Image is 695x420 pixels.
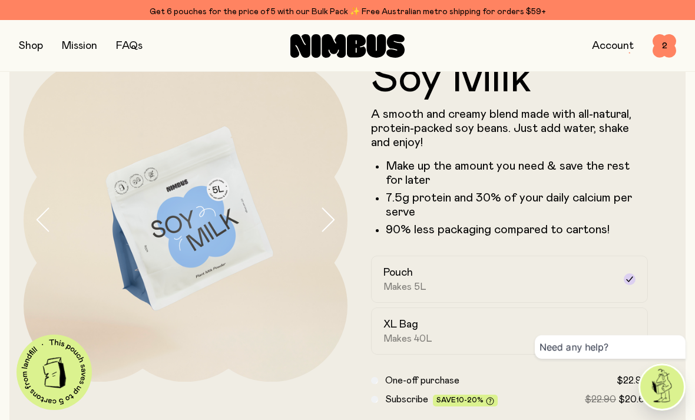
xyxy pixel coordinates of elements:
a: Account [592,41,634,51]
a: Mission [62,41,97,51]
span: 10-20% [456,396,484,404]
span: Subscribe [385,395,428,404]
button: 2 [653,34,676,58]
span: Save [436,396,494,405]
p: 90% less packaging compared to cartons! [386,223,648,237]
p: A smooth and creamy blend made with all-natural, protein-packed soy beans. Just add water, shake ... [371,107,648,150]
img: agent [640,365,684,409]
div: Need any help? [535,335,686,359]
h1: Soy Milk [371,58,648,100]
span: $22.90 [617,376,648,385]
span: $20.61 [618,395,648,404]
span: Makes 5L [383,281,426,293]
li: Make up the amount you need & save the rest for later [386,159,648,187]
span: One-off purchase [385,376,459,385]
h2: XL Bag [383,318,418,332]
div: Get 6 pouches for the price of 5 with our Bulk Pack ✨ Free Australian metro shipping for orders $59+ [19,5,676,19]
span: $22.90 [585,395,616,404]
a: FAQs [116,41,143,51]
li: 7.5g protein and 30% of your daily calcium per serve [386,191,648,219]
span: Makes 40L [383,333,432,345]
h2: Pouch [383,266,413,280]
